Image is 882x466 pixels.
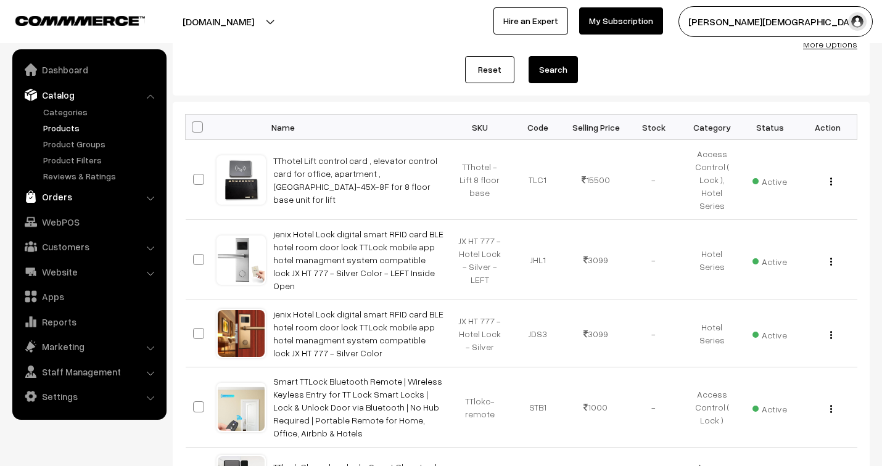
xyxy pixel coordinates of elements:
td: JX HT 777 - Hotel Lock - Silver - LEFT [451,220,509,300]
img: Menu [830,405,832,413]
img: Menu [830,178,832,186]
a: WebPOS [15,211,162,233]
span: Active [752,172,787,188]
td: JDS3 [509,300,567,367]
th: Name [266,115,451,140]
img: user [848,12,867,31]
th: Action [799,115,857,140]
a: Reviews & Ratings [40,170,162,182]
td: Access Control ( Lock ) [683,367,741,448]
td: - [625,140,683,220]
a: Apps [15,285,162,308]
th: Code [509,115,567,140]
a: TThotel Lift control card , elevator control card for office, apartment , [GEOGRAPHIC_DATA]-45X-8... [273,155,437,205]
th: Stock [625,115,683,140]
td: STB1 [509,367,567,448]
td: TLC1 [509,140,567,220]
a: Orders [15,186,162,208]
button: [PERSON_NAME][DEMOGRAPHIC_DATA] [678,6,873,37]
a: Dashboard [15,59,162,81]
th: Selling Price [567,115,625,140]
a: Reports [15,311,162,333]
img: COMMMERCE [15,16,145,25]
a: Marketing [15,335,162,358]
th: Category [683,115,741,140]
th: SKU [451,115,509,140]
a: Products [40,121,162,134]
td: Hotel Series [683,220,741,300]
th: Status [741,115,799,140]
span: Active [752,252,787,268]
a: Website [15,261,162,283]
td: 1000 [567,367,625,448]
td: TTlokc-remote [451,367,509,448]
a: Product Groups [40,137,162,150]
td: - [625,220,683,300]
a: Reset [465,56,514,83]
a: Smart TTLock Bluetooth Remote | Wireless Keyless Entry for TT Lock Smart Locks | Lock & Unlock Do... [273,376,442,438]
span: Active [752,325,787,341]
a: Customers [15,235,162,258]
a: jenix Hotel Lock digital smart RFID card BLE hotel room door lock TTLock mobile app hotel managme... [273,309,443,358]
td: - [625,300,683,367]
a: Staff Management [15,361,162,383]
a: COMMMERCE [15,12,123,27]
td: 15500 [567,140,625,220]
td: - [625,367,683,448]
td: JX HT 777 - Hotel Lock - Silver [451,300,509,367]
button: [DOMAIN_NAME] [139,6,297,37]
span: Active [752,399,787,415]
a: My Subscription [579,7,663,35]
td: 3099 [567,300,625,367]
a: Settings [15,385,162,407]
img: Menu [830,331,832,339]
a: jenix Hotel Lock digital smart RFID card BLE hotel room door lock TTLock mobile app hotel managme... [273,229,443,291]
img: Menu [830,258,832,266]
button: Search [529,56,578,83]
td: TThotel - Lift 8 floor base [451,140,509,220]
a: More Options [803,39,857,49]
td: Hotel Series [683,300,741,367]
a: Categories [40,105,162,118]
td: 3099 [567,220,625,300]
td: JHL1 [509,220,567,300]
a: Catalog [15,84,162,106]
a: Product Filters [40,153,162,166]
td: Access Control ( Lock ), Hotel Series [683,140,741,220]
a: Hire an Expert [493,7,568,35]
